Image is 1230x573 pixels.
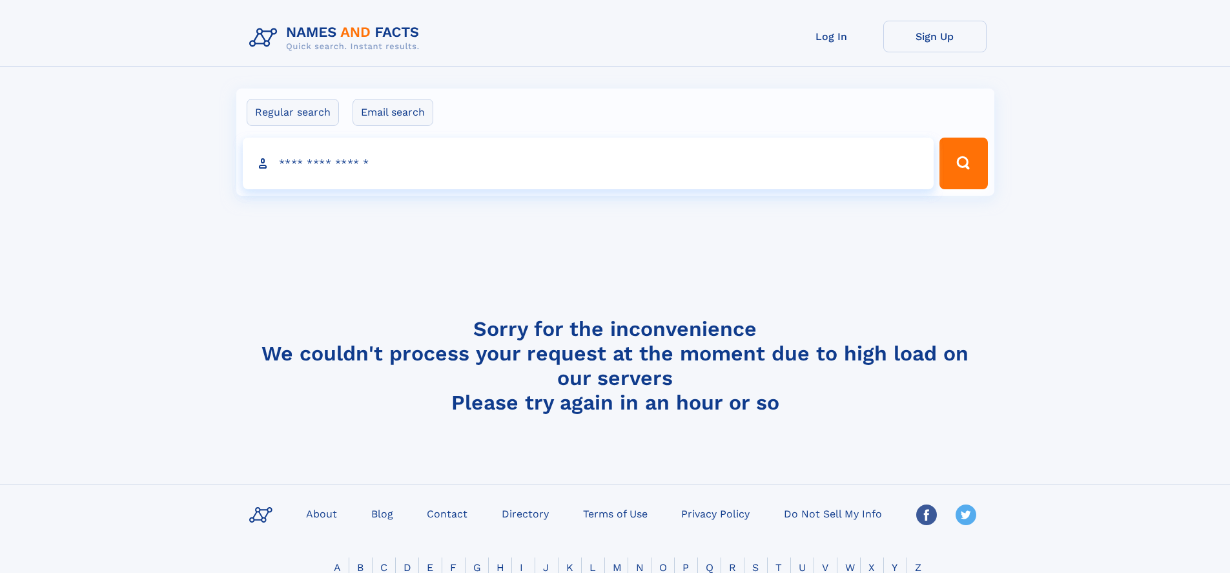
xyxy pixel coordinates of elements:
a: Sign Up [883,21,987,52]
a: Blog [366,504,398,523]
input: search input [243,138,934,189]
h4: Sorry for the inconvenience We couldn't process your request at the moment due to high load on ou... [244,317,987,415]
img: Twitter [956,505,976,525]
img: Facebook [916,505,937,525]
a: Terms of Use [578,504,653,523]
a: About [301,504,342,523]
button: Search Button [939,138,987,189]
img: Logo Names and Facts [244,21,430,56]
label: Regular search [247,99,339,126]
a: Contact [422,504,473,523]
a: Do Not Sell My Info [779,504,887,523]
a: Privacy Policy [676,504,755,523]
a: Log In [780,21,883,52]
label: Email search [353,99,433,126]
a: Directory [497,504,554,523]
